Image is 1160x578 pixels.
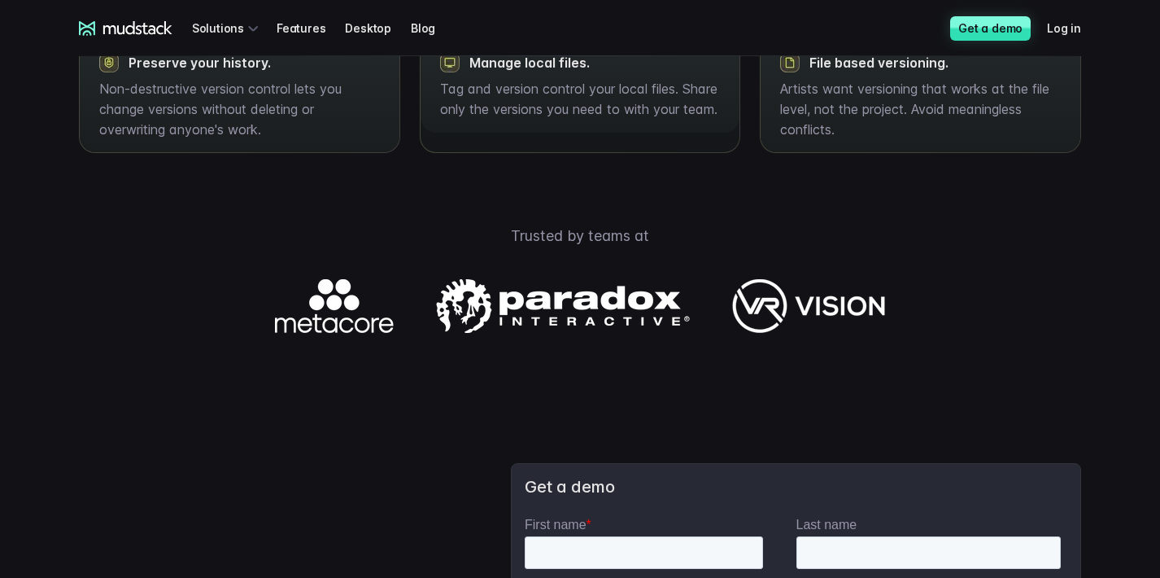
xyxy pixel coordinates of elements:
img: shield and lock icon [99,53,119,72]
h3: Manage local files. [469,55,721,71]
p: Non-destructive version control lets you change versions without deleting or overwriting anyone's... [99,79,380,139]
span: Art team size [272,134,347,148]
div: Solutions [192,13,264,43]
img: magnifying glass icon [440,53,460,72]
img: magnifying glass icon [780,53,800,72]
span: Last name [272,1,333,15]
span: Job title [272,68,316,81]
a: Get a demo [950,16,1031,41]
h3: File based versioning. [809,55,1061,71]
input: Work with outsourced artists? [4,296,15,306]
a: Desktop [345,13,411,43]
span: Work with outsourced artists? [19,295,190,309]
a: mudstack logo [79,21,172,36]
a: Blog [411,13,455,43]
p: Tag and version control your local files. Share only the versions you need to with your team. [440,79,721,120]
a: Features [277,13,345,43]
h3: Preserve your history. [129,55,380,71]
p: Artists want versioning that works at the file level, not the project. Avoid meaningless conflicts. [780,79,1061,139]
p: Trusted by teams at [59,225,1101,247]
a: Log in [1047,13,1101,43]
img: Logos of companies using mudstack. [275,279,885,333]
h3: Get a demo [525,477,1067,497]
